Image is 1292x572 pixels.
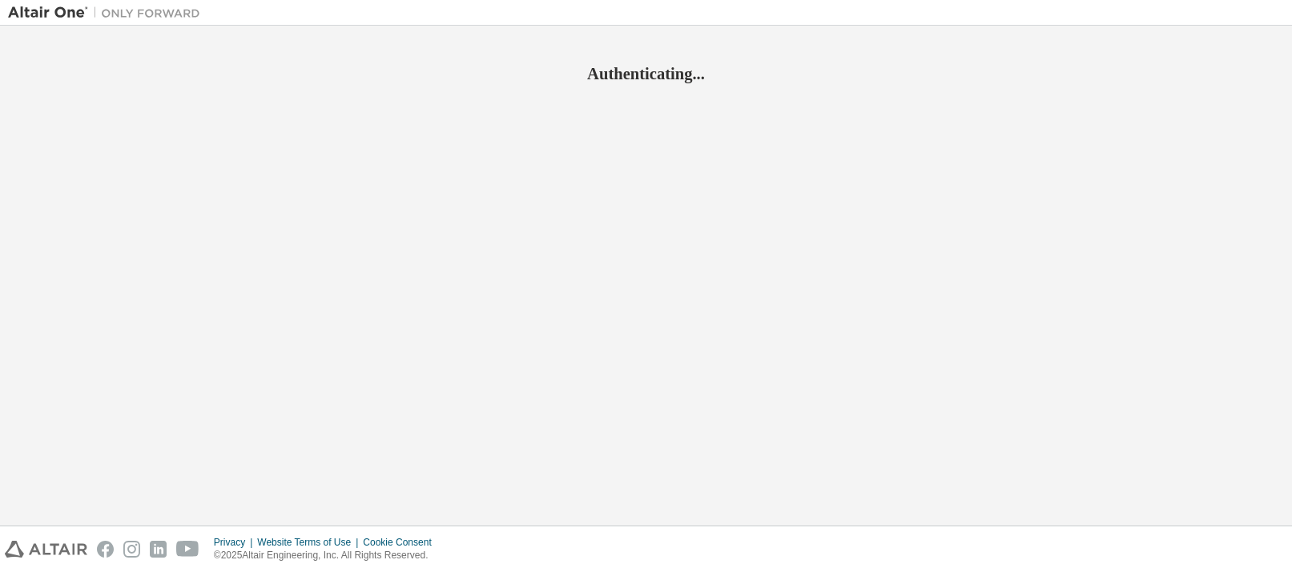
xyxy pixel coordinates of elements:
[8,5,208,21] img: Altair One
[214,536,257,549] div: Privacy
[257,536,363,549] div: Website Terms of Use
[123,541,140,558] img: instagram.svg
[5,541,87,558] img: altair_logo.svg
[97,541,114,558] img: facebook.svg
[176,541,199,558] img: youtube.svg
[214,549,441,562] p: © 2025 Altair Engineering, Inc. All Rights Reserved.
[363,536,441,549] div: Cookie Consent
[8,63,1284,84] h2: Authenticating...
[150,541,167,558] img: linkedin.svg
